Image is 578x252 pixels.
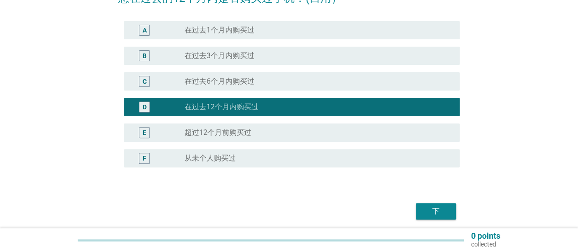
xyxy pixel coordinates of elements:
[185,154,236,163] label: 从未个人购买过
[143,51,147,61] div: B
[185,26,255,35] label: 在过去1个月内购买过
[471,240,500,248] p: collected
[423,206,449,217] div: 下
[185,77,255,86] label: 在过去6个月内购买过
[185,51,255,60] label: 在过去3个月内购买过
[143,102,147,112] div: D
[471,232,500,240] p: 0 points
[185,128,251,137] label: 超过12个月前购买过
[143,128,146,138] div: E
[143,26,147,35] div: A
[185,102,259,112] label: 在过去12个月内购买过
[143,77,147,86] div: C
[416,203,456,220] button: 下
[143,154,146,163] div: F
